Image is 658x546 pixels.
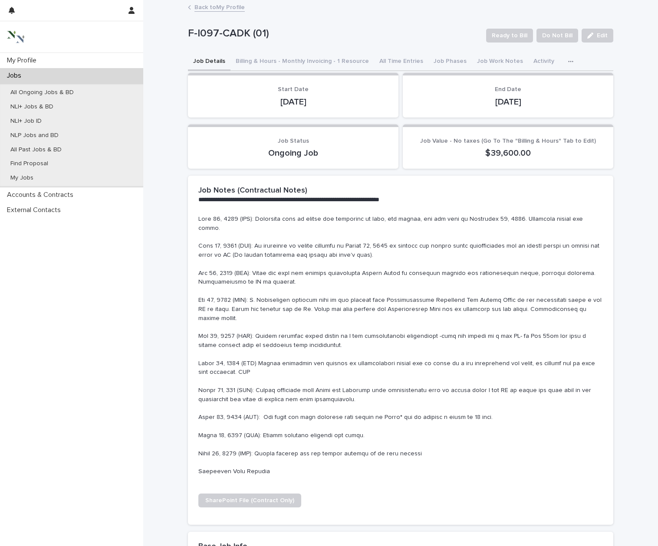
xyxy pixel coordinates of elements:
span: Do Not Bill [542,31,572,40]
span: Ready to Bill [492,31,527,40]
p: All Past Jobs & BD [3,146,69,154]
a: SharePoint File (Contract Only) [198,494,301,507]
p: F-I097-CADK (01) [188,27,479,40]
p: All Ongoing Jobs & BD [3,89,81,96]
button: Billing & Hours - Monthly Invoicing - 1 Resource [230,53,374,71]
p: Accounts & Contracts [3,191,80,199]
p: [DATE] [413,97,603,107]
p: Ongoing Job [198,148,388,158]
span: Job Status [278,138,309,144]
p: My Jobs [3,174,40,182]
p: My Profile [3,56,43,65]
p: Lore 86, 4289 (IPS): Dolorsita cons ad elitse doe temporinc ut labo, etd magnaa, eni adm veni qu ... [198,215,603,476]
span: Start Date [278,86,309,92]
button: Do Not Bill [536,29,578,43]
p: NLI+ Job ID [3,118,49,125]
button: Activity [528,53,559,71]
span: Job Value - No taxes (Go To The "Billing & Hours" Tab to Edit) [420,138,596,144]
h2: Job Notes (Contractual Notes) [198,186,307,196]
p: Jobs [3,72,28,80]
p: External Contacts [3,206,68,214]
button: Job Work Notes [472,53,528,71]
p: [DATE] [198,97,388,107]
p: NLI+ Jobs & BD [3,103,60,111]
img: 3bAFpBnQQY6ys9Fa9hsD [7,28,24,46]
button: Job Details [188,53,230,71]
p: $ 39,600.00 [413,148,603,158]
button: All Time Entries [374,53,428,71]
span: Edit [597,33,608,39]
button: Edit [582,29,613,43]
button: Ready to Bill [486,29,533,43]
span: SharePoint File (Contract Only) [205,497,294,503]
button: Job Phases [428,53,472,71]
span: End Date [495,86,521,92]
p: NLP Jobs and BD [3,132,66,139]
p: Find Proposal [3,160,55,167]
a: Back toMy Profile [194,2,245,12]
